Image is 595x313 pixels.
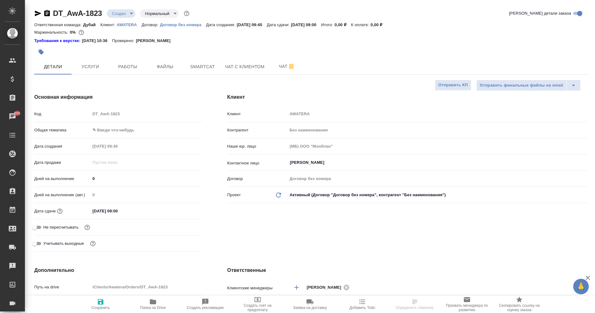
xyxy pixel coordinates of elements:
span: Чат с клиентом [225,63,264,71]
button: Призвать менеджера по развитию [441,296,493,313]
p: Дата продажи [34,159,90,166]
button: Скопировать ссылку [43,10,51,17]
div: ✎ Введи что-нибудь [90,125,202,135]
div: ✎ Введи что-нибудь [93,127,195,133]
p: Клиент [227,111,287,117]
p: Наше юр. лицо [227,143,287,149]
button: 5250.00 AED; [77,28,85,36]
button: Добавить менеджера [289,280,304,295]
p: Контактное лицо [227,160,287,166]
button: 🙏 [573,279,589,294]
span: 805 [10,110,24,116]
span: Призвать менеджера по развитию [445,303,489,312]
input: Пустое поле [287,142,588,151]
span: Учитывать выходные [43,240,84,247]
p: 0,00 ₽ [371,22,387,27]
p: [DATE] 09:00 [291,22,321,27]
button: Нормальный [143,11,171,16]
button: Доп статусы указывают на важность/срочность заказа [183,9,191,17]
span: Smartcat [188,63,217,71]
input: Пустое поле [287,126,588,135]
a: Требования к верстке: [34,38,82,44]
p: Контрагент [227,127,287,133]
p: Проект [227,192,241,198]
p: Маржинальность: [34,30,70,35]
p: 0% [70,30,77,35]
p: Дубай [83,22,101,27]
input: Пустое поле [90,109,202,118]
button: Скопировать ссылку для ЯМессенджера [34,10,42,17]
input: Пустое поле [90,282,202,292]
span: Папка на Drive [140,306,166,310]
a: AWATERA [117,22,142,27]
a: 805 [2,109,23,124]
p: Путь на drive [34,284,90,290]
span: Создать счет на предоплату [235,303,280,312]
button: Если добавить услуги и заполнить их объемом, то дата рассчитается автоматически [56,207,64,215]
input: ✎ Введи что-нибудь [90,174,202,183]
p: Итого: [321,22,335,27]
span: Скопировать ссылку на оценку заказа [497,303,542,312]
input: Пустое поле [90,142,145,151]
p: К оплате: [351,22,371,27]
span: Файлы [150,63,180,71]
span: Чат [272,63,302,70]
span: Не пересчитывать [43,224,79,230]
p: Дата сдачи [34,208,56,214]
p: Дата сдачи: [267,22,291,27]
button: Создан [110,11,127,16]
div: Создан [107,9,135,18]
p: Дней на выполнение [34,176,90,182]
button: Open [585,162,586,163]
button: Папка на Drive [127,296,179,313]
h4: Основная информация [34,93,202,101]
span: Определить тематику [396,306,433,310]
p: [PERSON_NAME] [136,38,175,44]
input: Пустое поле [90,158,145,167]
button: Скопировать ссылку на оценку заказа [493,296,545,313]
button: Добавить тэг [34,45,48,59]
p: Дней на выполнение (авт.) [34,192,90,198]
button: Создать рекламацию [179,296,231,313]
button: Определить тематику [388,296,441,313]
input: Пустое поле [287,174,588,183]
p: [DATE] 09:45 [237,22,267,27]
p: Код [34,111,90,117]
p: Дата создания: [206,22,237,27]
span: Отправить КП [438,82,468,89]
div: Активный (Договор "Договор без номера", контрагент "Без наименования") [287,190,588,200]
p: Клиентские менеджеры [227,285,287,291]
span: Добавить Todo [350,306,375,310]
button: Создать счет на предоплату [231,296,284,313]
button: Выбери, если сб и вс нужно считать рабочими днями для выполнения заказа. [89,239,97,248]
span: 🙏 [576,280,586,293]
div: Создан [140,9,179,18]
div: split button [476,80,581,91]
button: Добавить Todo [336,296,388,313]
span: [PERSON_NAME] [307,284,345,291]
span: [PERSON_NAME] детали заказа [509,10,571,17]
p: Клиент: [100,22,117,27]
svg: Отписаться [288,63,295,70]
span: Детали [38,63,68,71]
div: [PERSON_NAME] [307,283,351,291]
p: Общая тематика [34,127,90,133]
h4: Дополнительно [34,267,202,274]
h4: Ответственные [227,267,588,274]
span: Создать рекламацию [187,306,224,310]
span: Работы [113,63,143,71]
button: Сохранить [74,296,127,313]
p: Договор: [142,22,160,27]
p: Дата создания [34,143,90,149]
button: Заявка на доставку [284,296,336,313]
a: Договор без номера [160,22,206,27]
button: Отправить финальные файлы на email [476,80,567,91]
input: Пустое поле [90,190,202,199]
button: Включи, если не хочешь, чтобы указанная дата сдачи изменилась после переставления заказа в 'Подтв... [83,223,91,231]
span: Отправить финальные файлы на email [480,82,563,89]
p: Договор [227,176,287,182]
input: ✎ Введи что-нибудь [90,206,145,216]
h4: Клиент [227,93,588,101]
